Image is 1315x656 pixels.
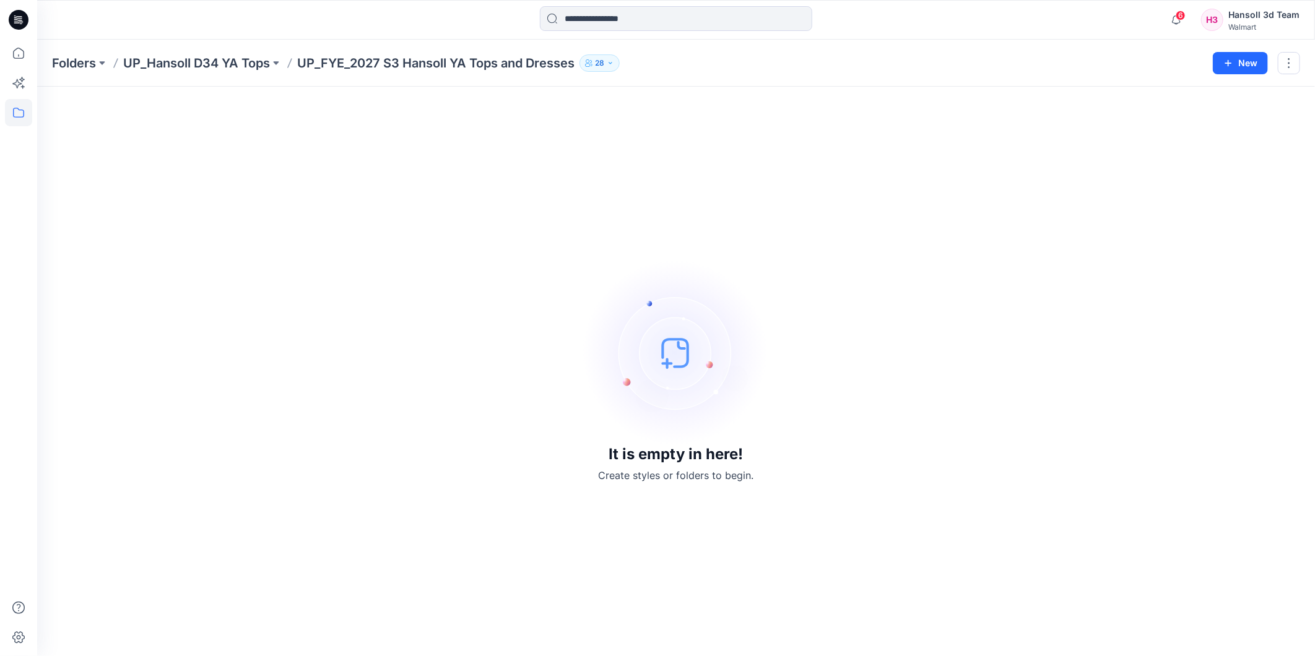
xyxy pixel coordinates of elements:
[1213,52,1268,74] button: New
[1228,7,1300,22] div: Hansoll 3d Team
[599,468,754,483] p: Create styles or folders to begin.
[1228,22,1300,32] div: Walmart
[579,54,620,72] button: 28
[609,446,744,463] h3: It is empty in here!
[52,54,96,72] a: Folders
[297,54,575,72] p: UP_FYE_2027 S3 Hansoll YA Tops and Dresses
[595,56,604,70] p: 28
[1176,11,1186,20] span: 6
[1201,9,1223,31] div: H3
[583,260,769,446] img: empty-state-image.svg
[123,54,270,72] a: UP_Hansoll D34 YA Tops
